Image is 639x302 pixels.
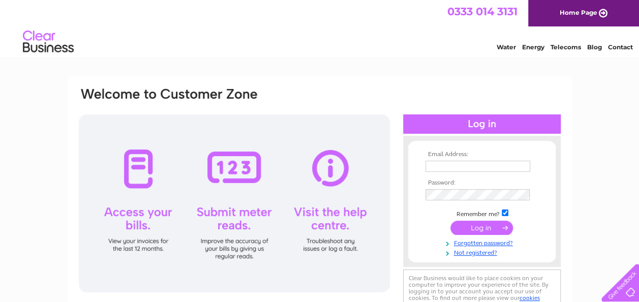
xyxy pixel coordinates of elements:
[497,43,516,51] a: Water
[423,179,541,187] th: Password:
[587,43,602,51] a: Blog
[423,208,541,218] td: Remember me?
[22,26,74,57] img: logo.png
[425,247,541,257] a: Not registered?
[447,5,518,18] a: 0333 014 3131
[450,221,513,235] input: Submit
[608,43,633,51] a: Contact
[425,237,541,247] a: Forgotten password?
[551,43,581,51] a: Telecoms
[522,43,544,51] a: Energy
[80,6,560,49] div: Clear Business is a trading name of Verastar Limited (registered in [GEOGRAPHIC_DATA] No. 3667643...
[423,151,541,158] th: Email Address:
